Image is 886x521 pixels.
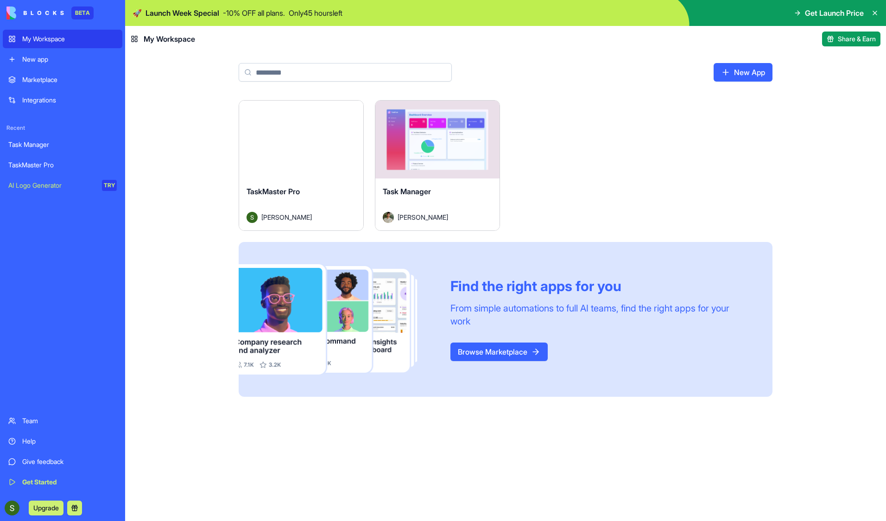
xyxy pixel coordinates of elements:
[8,160,117,170] div: TaskMaster Pro
[3,176,122,195] a: AI Logo GeneratorTRY
[3,30,122,48] a: My Workspace
[375,100,500,231] a: Task ManagerAvatar[PERSON_NAME]
[144,33,195,44] span: My Workspace
[133,7,142,19] span: 🚀
[146,7,219,19] span: Launch Week Special
[261,212,312,222] span: [PERSON_NAME]
[3,50,122,69] a: New app
[3,124,122,132] span: Recent
[247,187,300,196] span: TaskMaster Pro
[22,437,117,446] div: Help
[805,7,864,19] span: Get Launch Price
[289,7,342,19] p: Only 45 hours left
[22,457,117,466] div: Give feedback
[383,187,431,196] span: Task Manager
[22,75,117,84] div: Marketplace
[3,156,122,174] a: TaskMaster Pro
[247,212,258,223] img: Avatar
[714,63,772,82] a: New App
[838,34,876,44] span: Share & Earn
[29,503,63,512] a: Upgrade
[8,181,95,190] div: AI Logo Generator
[3,70,122,89] a: Marketplace
[22,55,117,64] div: New app
[22,95,117,105] div: Integrations
[3,412,122,430] a: Team
[3,432,122,451] a: Help
[8,140,117,149] div: Task Manager
[6,6,94,19] a: BETA
[6,6,64,19] img: logo
[5,501,19,515] img: ACg8ocIT3-D9BvvDPwYwyhjxB4gepBVEZMH-pp_eVw7Khuiwte3XLw=s96-c
[450,343,548,361] a: Browse Marketplace
[22,477,117,487] div: Get Started
[822,32,880,46] button: Share & Earn
[29,501,63,515] button: Upgrade
[450,302,750,328] div: From simple automations to full AI teams, find the right apps for your work
[22,416,117,426] div: Team
[22,34,117,44] div: My Workspace
[3,452,122,471] a: Give feedback
[239,100,364,231] a: TaskMaster ProAvatar[PERSON_NAME]
[223,7,285,19] p: - 10 % OFF all plans.
[3,135,122,154] a: Task Manager
[450,278,750,294] div: Find the right apps for you
[71,6,94,19] div: BETA
[398,212,448,222] span: [PERSON_NAME]
[102,180,117,191] div: TRY
[3,91,122,109] a: Integrations
[3,473,122,491] a: Get Started
[239,264,436,375] img: Frame_181_egmpey.png
[383,212,394,223] img: Avatar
